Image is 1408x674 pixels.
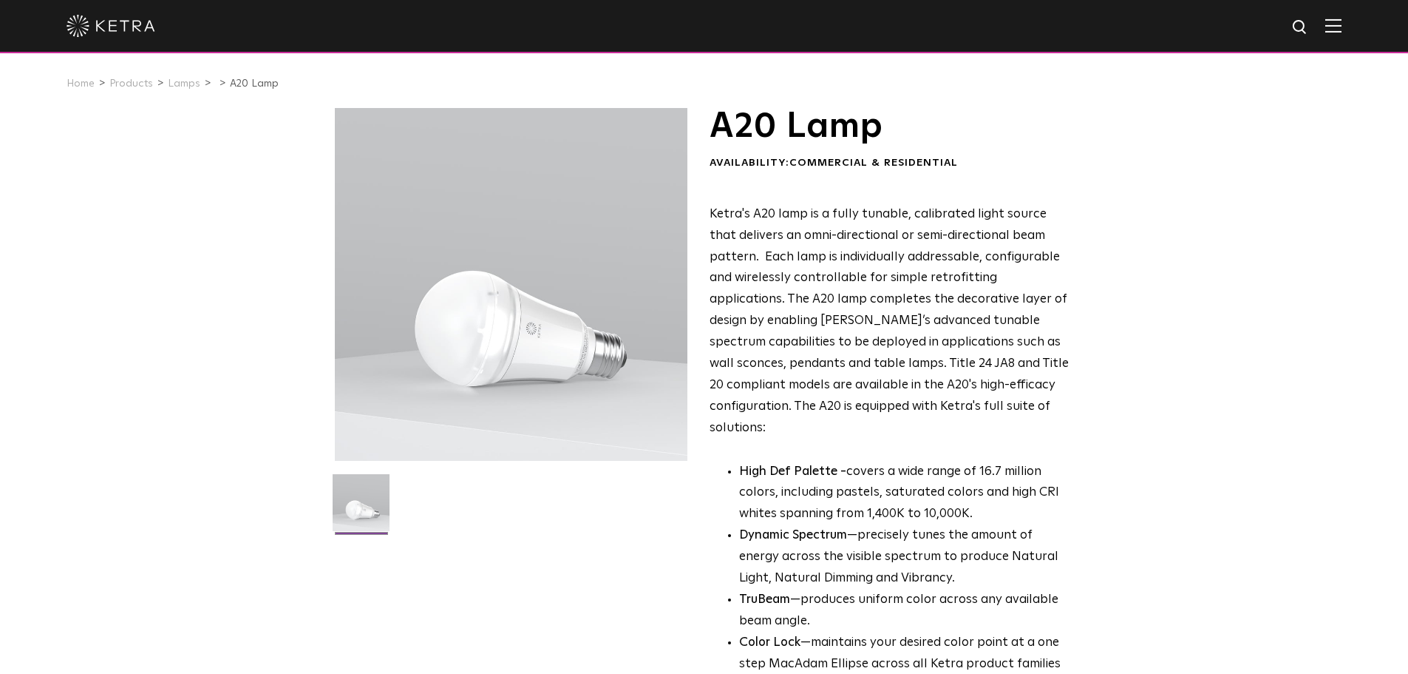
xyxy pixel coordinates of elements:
span: Ketra's A20 lamp is a fully tunable, calibrated light source that delivers an omni-directional or... [710,208,1069,434]
img: Hamburger%20Nav.svg [1325,18,1341,33]
img: A20-Lamp-2021-Web-Square [333,474,390,542]
a: Home [67,78,95,89]
a: Lamps [168,78,200,89]
p: covers a wide range of 16.7 million colors, including pastels, saturated colors and high CRI whit... [739,462,1069,526]
strong: Color Lock [739,636,800,649]
li: —precisely tunes the amount of energy across the visible spectrum to produce Natural Light, Natur... [739,525,1069,590]
div: Availability: [710,156,1069,171]
img: search icon [1291,18,1310,37]
li: —produces uniform color across any available beam angle. [739,590,1069,633]
h1: A20 Lamp [710,108,1069,145]
img: ketra-logo-2019-white [67,15,155,37]
strong: TruBeam [739,593,790,606]
span: Commercial & Residential [789,158,958,168]
a: Products [109,78,153,89]
a: A20 Lamp [230,78,279,89]
strong: High Def Palette - [739,465,846,478]
strong: Dynamic Spectrum [739,529,847,542]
